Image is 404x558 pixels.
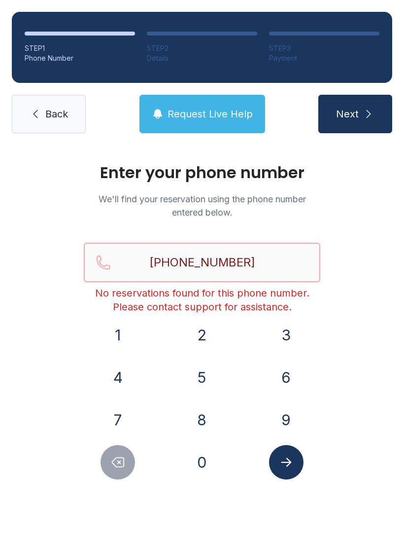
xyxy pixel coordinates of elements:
button: 7 [101,403,135,437]
div: Payment [269,53,379,63]
div: STEP 2 [147,43,257,53]
button: 3 [269,318,303,352]
p: We'll find your reservation using the phone number entered below. [84,192,320,219]
div: STEP 1 [25,43,135,53]
button: 2 [185,318,219,352]
button: 6 [269,360,303,395]
span: Back [45,107,68,121]
span: Request Live Help [168,107,253,121]
div: STEP 3 [269,43,379,53]
input: Reservation phone number [84,243,320,282]
button: 8 [185,403,219,437]
div: Phone Number [25,53,135,63]
button: Delete number [101,445,135,480]
button: 0 [185,445,219,480]
button: 4 [101,360,135,395]
button: 5 [185,360,219,395]
span: Next [336,107,359,121]
button: Submit lookup form [269,445,303,480]
button: 9 [269,403,303,437]
div: No reservations found for this phone number. Please contact support for assistance. [84,286,320,314]
div: Details [147,53,257,63]
h1: Enter your phone number [84,165,320,181]
button: 1 [101,318,135,352]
